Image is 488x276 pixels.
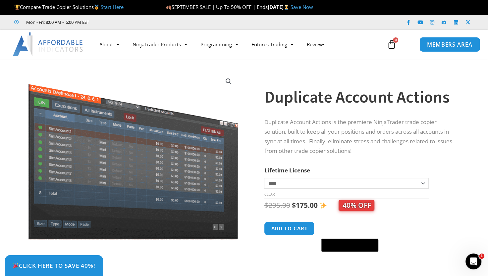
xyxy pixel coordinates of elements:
[292,201,317,210] bdi: 175.00
[264,201,268,210] span: $
[166,5,171,10] img: 🍂
[320,202,327,209] img: ✨
[264,222,314,235] button: Add to cart
[93,37,381,52] nav: Menu
[5,255,103,276] a: 🎉Click Here to save 40%!
[465,253,481,269] iframe: Intercom live chat
[268,4,291,10] strong: [DATE]
[264,192,274,197] a: Clear options
[223,75,235,87] a: View full-screen image gallery
[320,221,380,237] iframe: Secure express checkout frame
[427,42,472,47] span: MEMBERS AREA
[291,4,313,10] a: Save Now
[264,166,310,174] label: Lifetime License
[284,5,289,10] img: ⌛
[292,201,296,210] span: $
[264,85,458,109] h1: Duplicate Account Actions
[264,117,458,156] p: Duplicate Account Actions is the premiere NinjaTrader trade copier solution, built to keep all yo...
[93,37,126,52] a: About
[13,263,95,268] span: Click Here to save 40%!
[479,253,484,259] span: 1
[25,18,89,26] span: Mon - Fri: 8:00 AM – 6:00 PM EST
[339,200,374,211] span: 40% OFF
[14,4,124,10] span: Compare Trade Copier Solutions
[264,201,290,210] bdi: 295.00
[377,35,406,54] a: 0
[101,4,124,10] a: Start Here
[166,4,268,10] span: SEPTEMBER SALE | Up To 50% OFF | Ends
[126,37,194,52] a: NinjaTrader Products
[15,5,20,10] img: 🏆
[94,5,99,10] img: 🥇
[194,37,245,52] a: Programming
[13,32,84,56] img: LogoAI | Affordable Indicators – NinjaTrader
[245,37,300,52] a: Futures Trading
[419,37,480,52] a: MEMBERS AREA
[300,37,332,52] a: Reviews
[321,239,378,252] button: Buy with GPay
[13,263,19,268] img: 🎉
[393,37,398,43] span: 0
[98,19,198,25] iframe: Customer reviews powered by Trustpilot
